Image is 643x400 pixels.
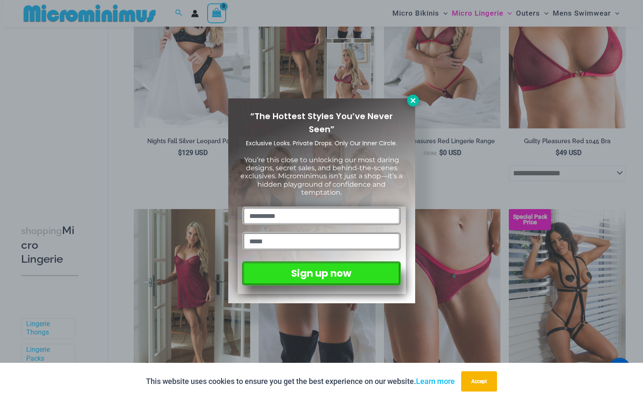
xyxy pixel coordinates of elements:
span: You’re this close to unlocking our most daring designs, secret sales, and behind-the-scenes exclu... [240,156,403,196]
span: Exclusive Looks. Private Drops. Only Our Inner Circle. [246,139,397,147]
a: Learn more [416,377,455,386]
span: “The Hottest Styles You’ve Never Seen” [250,110,393,135]
p: This website uses cookies to ensure you get the best experience on our website. [146,375,455,388]
button: Close [407,95,419,106]
button: Sign up now [242,261,400,286]
button: Accept [461,371,497,392]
